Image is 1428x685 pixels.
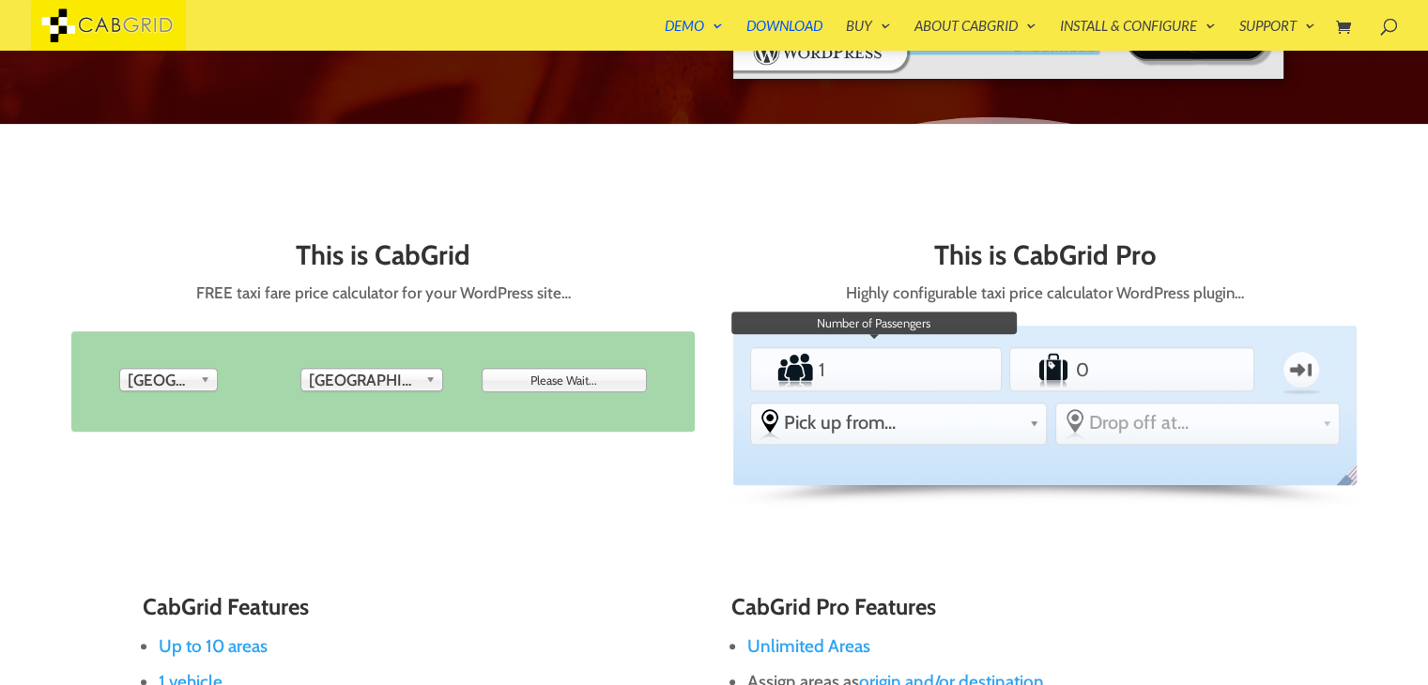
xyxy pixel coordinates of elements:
input: Number of Suitcases [1072,351,1191,388]
label: Number of Suitcases [1013,351,1072,388]
input: Please Wait... [482,368,647,392]
h2: This is CabGrid [71,240,695,280]
a: WordPress taxi booking plugin Intro Video [731,66,1285,84]
a: CabGrid Taxi Plugin [31,13,186,33]
span: Drop off at... [1089,411,1315,434]
a: Up to 10 areas [159,635,268,657]
div: Select the place the starting address falls within [751,403,1047,441]
label: Number of Passengers [753,351,814,388]
div: Drop off [300,368,443,391]
div: Select the place the destination address is within [1056,403,1340,441]
span: [GEOGRAPHIC_DATA] [309,369,418,391]
span: Pick up from... [784,411,1022,434]
a: About CabGrid [914,19,1036,51]
h3: CabGrid Features [143,595,697,629]
label: One-way [1265,342,1338,397]
a: Demo [665,19,723,51]
span: English [1331,463,1370,502]
a: Buy [846,19,891,51]
a: Install & Configure [1060,19,1216,51]
h3: CabGrid Pro Features [731,595,1285,629]
a: Download [746,19,822,51]
span: [GEOGRAPHIC_DATA] [128,369,192,391]
a: Unlimited Areas [747,635,870,657]
div: Pick up [119,368,218,391]
p: FREE taxi fare price calculator for your WordPress site… [71,280,695,307]
p: Highly configurable taxi price calculator WordPress plugin… [733,280,1357,307]
a: Support [1239,19,1315,51]
input: Number of Passengers [814,351,936,388]
h2: This is CabGrid Pro [733,240,1357,280]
